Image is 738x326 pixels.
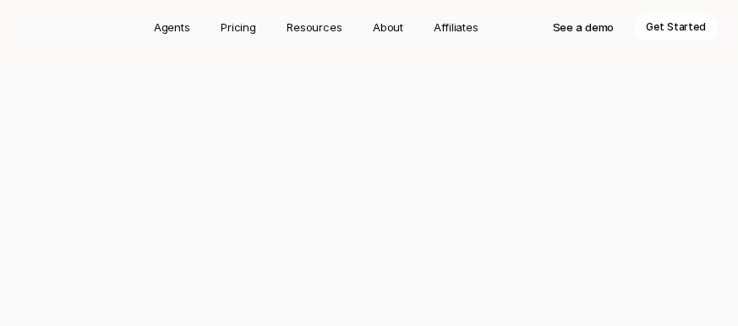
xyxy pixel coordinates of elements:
p: Pricing [221,19,256,36]
a: See a demo [541,14,626,41]
a: Get Started [133,198,495,229]
p: Affiliates [434,19,478,36]
a: Watch Demo [508,198,606,229]
p: Resources [287,19,342,36]
a: Pricing [210,14,266,41]
p: See a demo [553,19,615,36]
strong: entire Lead-to-Cash cycle [314,89,504,106]
p: Agents [154,19,190,36]
a: Get Started [634,14,718,41]
p: AI Agents to automate the for . From trade intelligence, demand forecasting, lead generation, lea... [133,86,606,174]
p: Watch Demo [523,205,591,222]
h1: AI Agents for Physical Commodity Traders [20,25,718,66]
a: About [363,14,413,41]
a: Affiliates [424,14,489,41]
a: Agents [144,14,200,41]
p: Get Started [282,205,346,222]
p: Get Started [646,19,706,36]
a: Resources [276,14,353,41]
p: About [373,19,403,36]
